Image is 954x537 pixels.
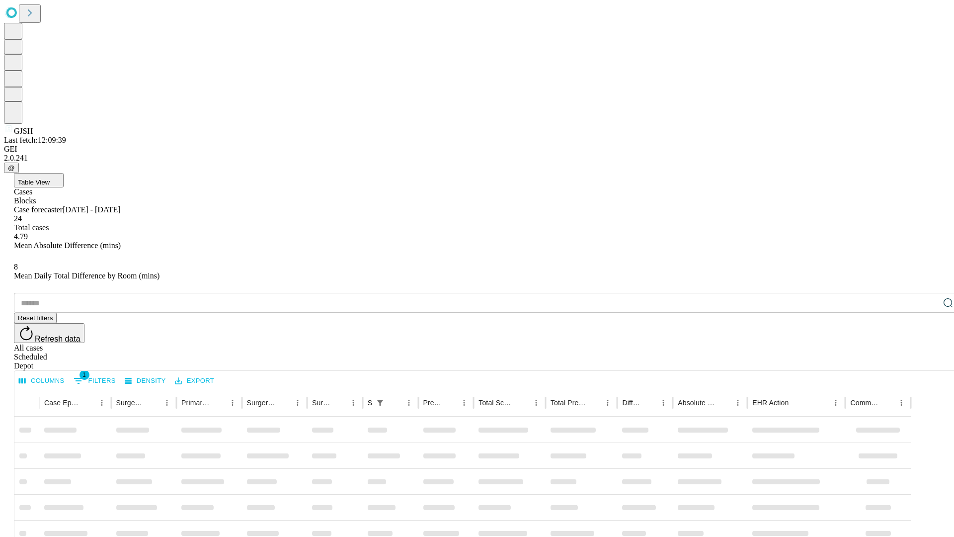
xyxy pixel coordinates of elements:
button: Reset filters [14,313,57,323]
button: Sort [880,396,894,410]
span: @ [8,164,15,172]
button: Show filters [71,373,118,389]
button: Refresh data [14,323,84,343]
button: Export [172,373,217,389]
button: Show filters [373,396,387,410]
span: Total cases [14,223,49,232]
button: Sort [332,396,346,410]
span: Mean Absolute Difference (mins) [14,241,121,250]
button: Sort [443,396,457,410]
button: Sort [790,396,803,410]
div: Total Scheduled Duration [478,399,514,407]
div: Difference [622,399,641,407]
button: Sort [587,396,601,410]
div: EHR Action [752,399,789,407]
div: Comments [850,399,879,407]
button: Sort [388,396,402,410]
div: Surgeon Name [116,399,145,407]
button: Sort [146,396,160,410]
button: Sort [717,396,731,410]
button: Sort [81,396,95,410]
div: 1 active filter [373,396,387,410]
button: Menu [656,396,670,410]
div: Case Epic Id [44,399,80,407]
div: Surgery Date [312,399,331,407]
button: Select columns [16,373,67,389]
button: Menu [829,396,843,410]
button: Menu [894,396,908,410]
span: Mean Daily Total Difference by Room (mins) [14,271,159,280]
button: Sort [277,396,291,410]
button: Sort [642,396,656,410]
div: Surgery Name [247,399,276,407]
span: Last fetch: 12:09:39 [4,136,66,144]
button: Sort [515,396,529,410]
button: Menu [346,396,360,410]
button: @ [4,163,19,173]
div: Absolute Difference [678,399,716,407]
button: Menu [457,396,471,410]
span: Reset filters [18,314,53,322]
span: [DATE] - [DATE] [63,205,120,214]
button: Menu [160,396,174,410]
button: Menu [601,396,615,410]
span: 1 [79,370,89,380]
span: 4.79 [14,232,28,241]
div: 2.0.241 [4,154,950,163]
button: Sort [212,396,226,410]
button: Menu [95,396,109,410]
button: Menu [529,396,543,410]
span: Case forecaster [14,205,63,214]
span: 24 [14,214,22,223]
button: Menu [731,396,745,410]
span: GJSH [14,127,33,135]
span: Table View [18,179,50,186]
span: 8 [14,263,18,271]
div: Scheduled In Room Duration [368,399,372,407]
div: Primary Service [181,399,210,407]
div: Predicted In Room Duration [423,399,443,407]
button: Table View [14,173,64,187]
button: Menu [226,396,239,410]
span: Refresh data [35,335,80,343]
div: Total Predicted Duration [551,399,586,407]
div: GEI [4,145,950,154]
button: Menu [402,396,416,410]
button: Density [122,373,168,389]
button: Menu [291,396,305,410]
